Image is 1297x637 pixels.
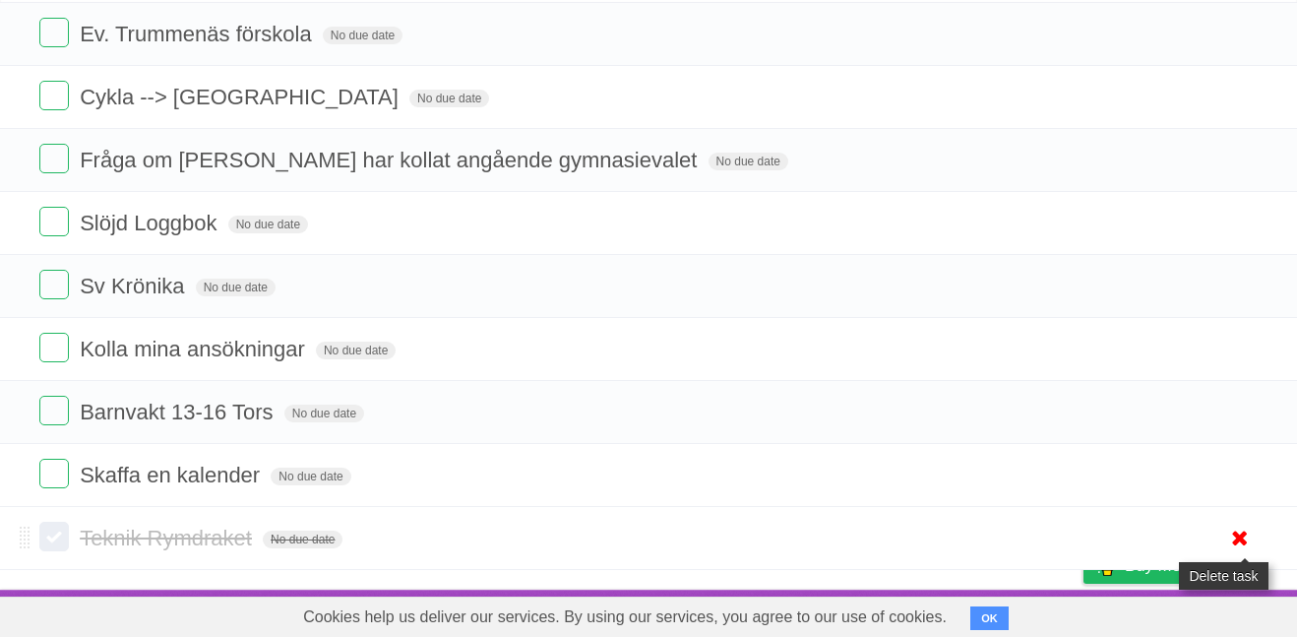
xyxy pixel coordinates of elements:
[1134,595,1258,632] a: Suggest a feature
[709,153,788,170] span: No due date
[970,606,1009,630] button: OK
[1125,548,1248,583] span: Buy me a coffee
[80,337,310,361] span: Kolla mina ansökningar
[80,463,265,487] span: Skaffa en kalender
[39,270,69,299] label: Done
[991,595,1034,632] a: Terms
[887,595,966,632] a: Developers
[263,531,342,548] span: No due date
[80,400,278,424] span: Barnvakt 13-16 Tors
[39,18,69,47] label: Done
[39,81,69,110] label: Done
[39,396,69,425] label: Done
[80,85,403,109] span: Cykla --> [GEOGRAPHIC_DATA]
[80,274,189,298] span: Sv Krönika
[39,333,69,362] label: Done
[283,598,966,637] span: Cookies help us deliver our services. By using our services, you agree to our use of cookies.
[80,526,257,550] span: Teknik Rymdraket
[80,22,317,46] span: Ev. Trummenäs förskola
[196,279,276,296] span: No due date
[409,90,489,107] span: No due date
[39,207,69,236] label: Done
[323,27,402,44] span: No due date
[80,148,702,172] span: Fråga om [PERSON_NAME] har kollat angående gymnasievalet
[39,459,69,488] label: Done
[80,211,221,235] span: Slöjd Loggbok
[822,595,863,632] a: About
[1058,595,1109,632] a: Privacy
[39,144,69,173] label: Done
[39,522,69,551] label: Done
[316,342,396,359] span: No due date
[271,468,350,485] span: No due date
[284,405,364,422] span: No due date
[228,216,308,233] span: No due date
